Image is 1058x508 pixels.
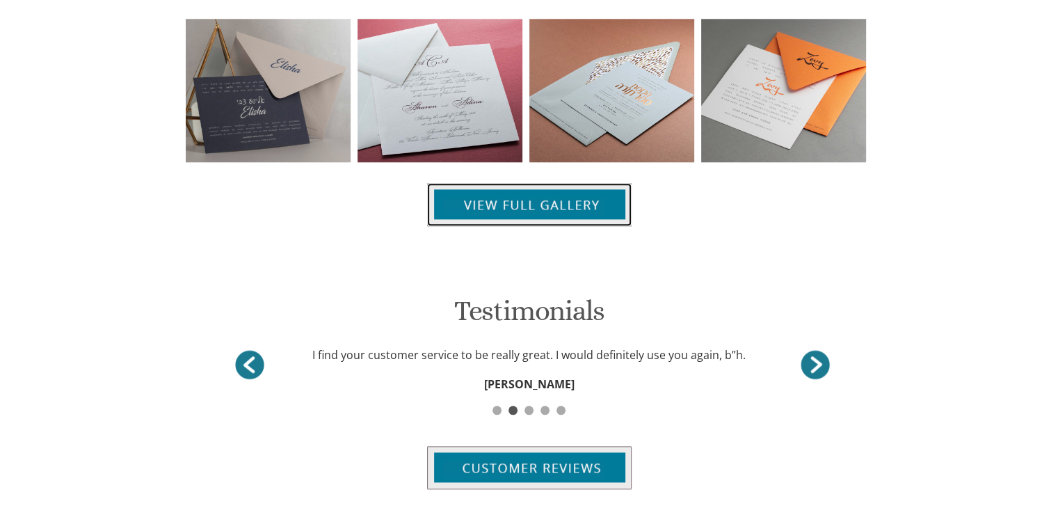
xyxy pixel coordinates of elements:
[556,406,566,415] span: 5
[521,395,537,408] a: 3
[225,296,833,337] h1: Testimonials
[540,406,550,415] span: 4
[798,347,833,382] a: <
[427,446,632,489] img: customer-reviews-btn.jpg
[225,373,833,395] div: [PERSON_NAME]
[492,406,502,415] span: 1
[505,395,521,408] a: 2
[489,395,505,408] a: 1
[508,406,518,415] span: 2
[537,395,553,408] a: 4
[524,406,534,415] span: 3
[286,344,771,366] div: I find your customer service to be really great. I would definitely use you again, b”h.
[553,395,569,408] a: 5
[232,347,267,382] a: >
